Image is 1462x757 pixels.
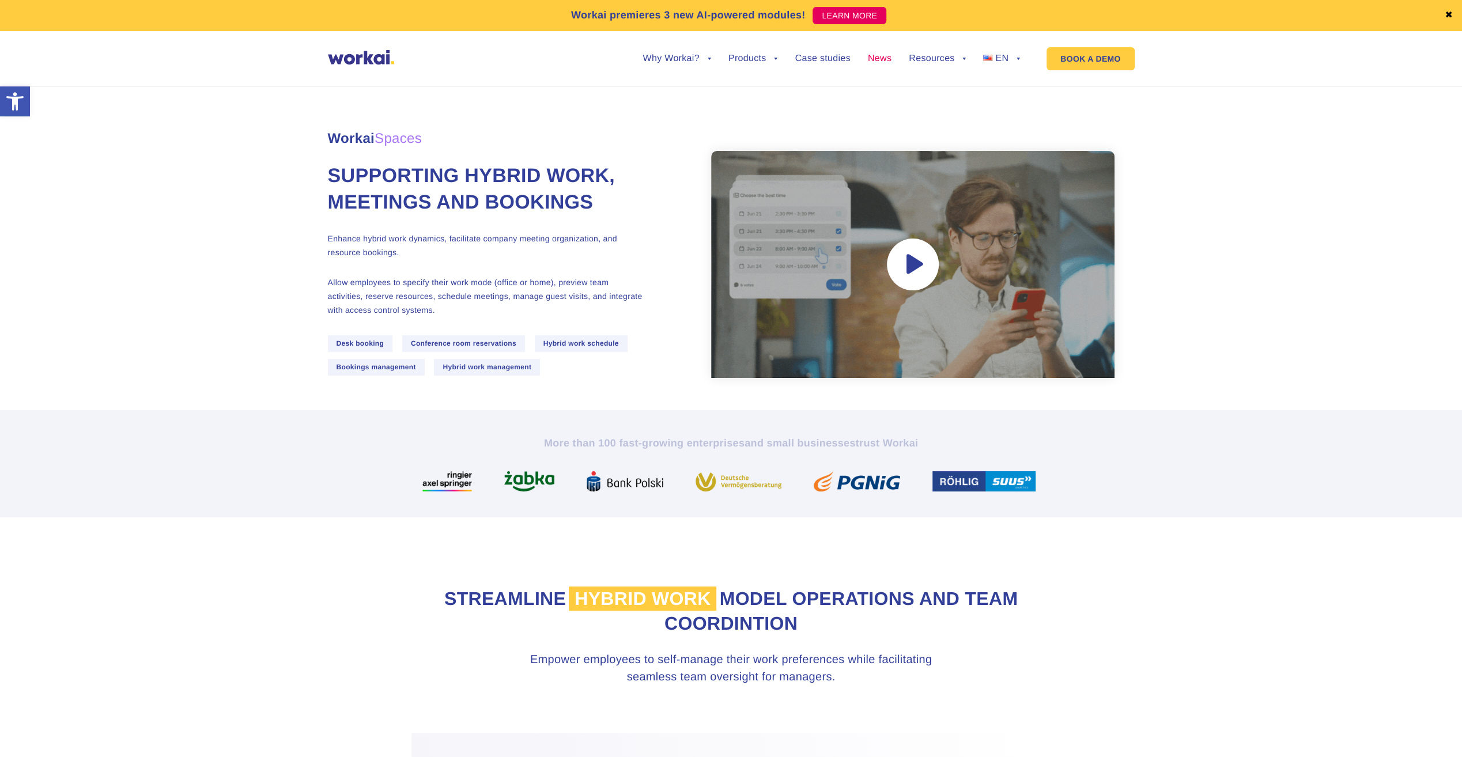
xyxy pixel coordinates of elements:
span: Desk booking [328,335,393,352]
p: Enhance hybrid work dynamics, facilitate company meeting organization, and resource bookings. [328,232,645,259]
h3: Empower employees to self-manage their work preferences while facilitating seamless team oversigh... [507,651,955,686]
a: LEARN MORE [813,7,886,24]
a: Case studies [795,54,850,63]
a: News [868,54,891,63]
a: BOOK A DEMO [1047,47,1134,70]
span: EN [995,54,1008,63]
p: Workai premieres 3 new AI-powered modules! [571,7,806,23]
a: ✖ [1445,11,1453,20]
h1: Supporting hybrid work, meetings and bookings [328,163,645,216]
em: Spaces [375,131,422,146]
span: Conference room reservations [402,335,525,352]
h2: More than 100 fast-growing enterprises trust Workai [411,436,1051,450]
span: Workai [328,118,422,146]
span: Hybrid work management [434,359,540,376]
h2: Streamline model operations and team coordintion [411,586,1051,636]
span: Hybrid work schedule [535,335,628,352]
i: and small businesses [745,437,855,449]
a: Resources [909,54,966,63]
a: Products [728,54,778,63]
p: Allow employees to specify their work mode (office or home), preview team activities, reserve res... [328,275,645,317]
iframe: Popup CTA [6,658,317,751]
span: hybrid work [569,586,716,611]
span: Bookings management [328,359,425,376]
a: Why Workai? [643,54,711,63]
